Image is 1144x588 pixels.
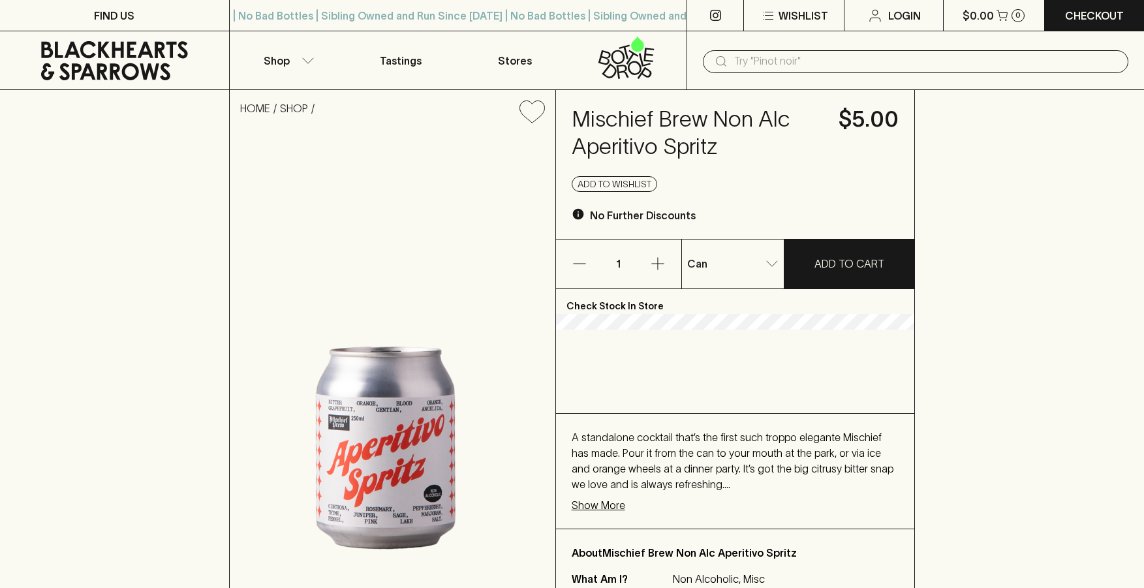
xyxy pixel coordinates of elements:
[687,256,707,271] p: Can
[572,545,899,561] p: About Mischief Brew Non Alc Aperitivo Spritz
[814,256,884,271] p: ADD TO CART
[572,571,670,587] p: What Am I?
[784,240,915,288] button: ADD TO CART
[230,31,344,89] button: Shop
[240,102,270,114] a: HOME
[344,31,458,89] a: Tastings
[280,102,308,114] a: SHOP
[590,208,696,223] p: No Further Discounts
[1065,8,1124,23] p: Checkout
[556,289,915,314] p: Check Stock In Store
[839,106,899,133] h4: $5.00
[779,8,828,23] p: Wishlist
[498,53,532,69] p: Stores
[264,53,290,69] p: Shop
[603,240,634,288] p: 1
[458,31,572,89] a: Stores
[682,251,784,277] div: Can
[572,176,657,192] button: Add to wishlist
[1015,12,1021,19] p: 0
[514,95,550,129] button: Add to wishlist
[888,8,921,23] p: Login
[734,51,1118,72] input: Try "Pinot noir"
[572,497,625,513] p: Show More
[94,8,134,23] p: FIND US
[380,53,422,69] p: Tastings
[963,8,994,23] p: $0.00
[673,571,765,587] p: Non Alcoholic, Misc
[572,429,899,492] p: A standalone cocktail that’s the first such troppo elegante Mischief has made. Pour it from the c...
[572,106,824,161] h4: Mischief Brew Non Alc Aperitivo Spritz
